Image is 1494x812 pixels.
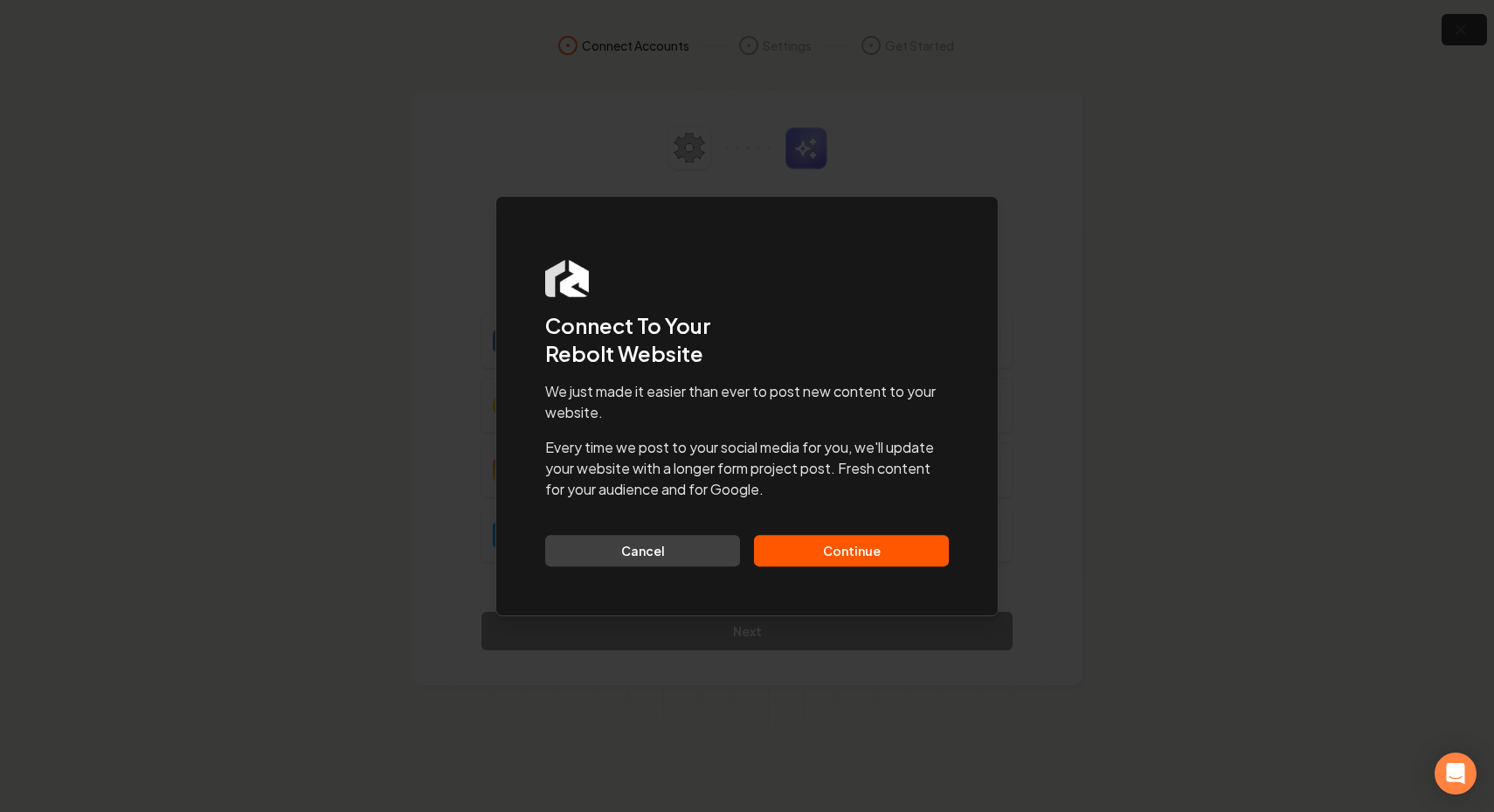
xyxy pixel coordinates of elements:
button: Continue [754,535,949,566]
img: Rebolt Logo [545,260,589,298]
button: Cancel [545,535,740,566]
h2: Connect To Your Rebolt Website [545,311,949,367]
p: Every time we post to your social media for you, we'll update your website with a longer form pro... [545,437,949,500]
p: We just made it easier than ever to post new content to your website. [545,381,949,423]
